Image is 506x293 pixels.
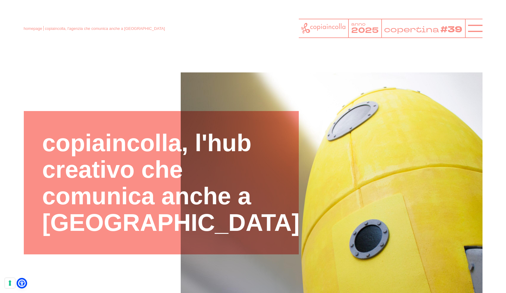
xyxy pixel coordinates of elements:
tspan: 2025 [351,25,378,36]
h1: copiaincolla, l'hub creativo che comunica anche a [GEOGRAPHIC_DATA] [42,130,280,236]
tspan: anno [351,21,365,27]
span: copiaincolla, l'agenzia che comunica anche a [GEOGRAPHIC_DATA] [45,26,165,31]
tspan: copertina [384,24,439,35]
tspan: #39 [440,24,462,36]
a: homepage [24,26,42,31]
a: Apri il menu di accessibilità [18,279,26,287]
button: Le tue preferenze relative al consenso per le tecnologie di tracciamento [5,278,15,288]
